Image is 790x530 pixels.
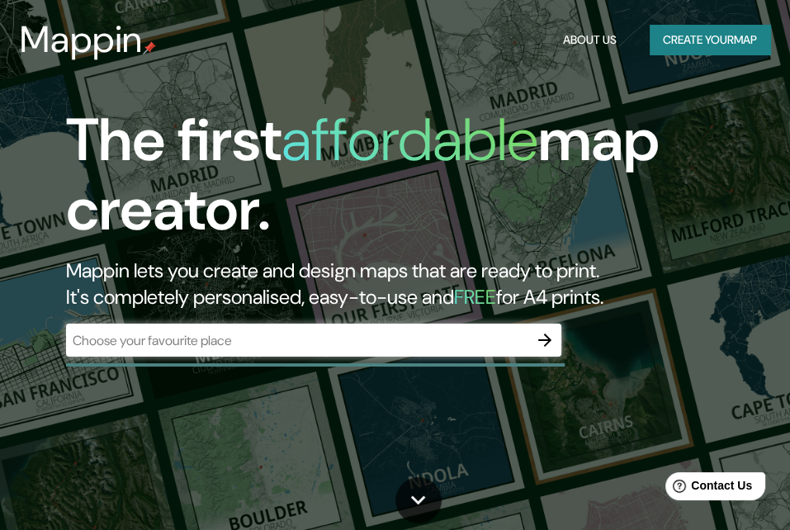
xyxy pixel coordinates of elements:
h5: FREE [454,284,496,310]
button: About Us [556,25,623,55]
h3: Mappin [20,18,143,61]
input: Choose your favourite place [66,331,528,350]
h1: affordable [281,102,538,178]
button: Create yourmap [650,25,770,55]
h2: Mappin lets you create and design maps that are ready to print. It's completely personalised, eas... [66,258,698,310]
iframe: Help widget launcher [643,466,772,512]
img: mappin-pin [143,41,156,54]
h1: The first map creator. [66,106,698,258]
